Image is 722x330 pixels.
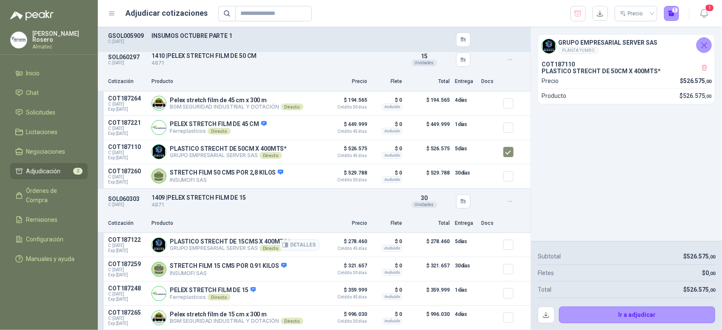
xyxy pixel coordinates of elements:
div: Incluido [382,318,402,324]
span: Chat [26,88,39,98]
span: ,00 [709,254,715,260]
p: $ 359.999 [407,285,450,302]
div: Unidades [411,60,437,66]
span: Crédito 45 días [325,247,367,251]
a: Remisiones [10,212,88,228]
p: COT187110 [542,61,711,68]
span: Adjudicación [26,166,61,176]
p: Docs [481,219,498,227]
p: $ 0 [372,168,402,178]
span: C: [DATE] [108,150,146,155]
span: C: [DATE] [108,243,146,248]
p: $ 0 [372,285,402,295]
a: Negociaciones [10,143,88,160]
p: STRETCH FILM 15 CMS POR 0.91 KILOS [170,262,287,270]
span: ,00 [709,287,715,293]
p: $ 996.030 [325,309,367,324]
span: ,00 [705,79,711,84]
div: Incluido [382,269,402,276]
span: C: [DATE] [108,102,146,107]
h1: Adjudicar cotizaciones [126,7,208,19]
button: 1 [696,6,712,21]
div: Directo [260,245,282,252]
span: Licitaciones [26,127,58,137]
span: Exp: [DATE] [108,297,146,302]
p: Almatec [32,44,88,49]
img: Company Logo [152,238,166,252]
img: Company Logo [152,145,166,159]
span: Crédito 45 días [325,154,367,158]
p: COT187221 [108,119,146,126]
p: $ 278.460 [407,236,450,253]
span: ,00 [705,94,711,99]
p: $ 529.788 [325,168,367,182]
p: [PERSON_NAME] Rosero [32,31,88,43]
span: 30 [421,195,428,201]
p: PELEX STRETCH FILM DE 45 CM [170,121,267,128]
p: 30 días [455,168,476,178]
p: COT187264 [108,95,146,102]
button: Detalles [280,239,320,251]
p: 4871 [151,59,398,67]
img: Company Logo [152,96,166,110]
p: COT187265 [108,309,146,316]
p: INSUMOFI SAS [170,177,283,183]
span: Crédito 45 días [325,129,367,134]
p: INSUMOFI SAS [170,270,287,276]
p: Precio [542,76,559,86]
p: $ 526.575 [325,143,367,158]
p: 5 días [455,236,476,247]
span: 15 [421,53,428,60]
p: $ 194.565 [325,95,367,109]
p: $ 996.030 [407,309,450,326]
div: Incluido [382,103,402,110]
span: Crédito 30 días [325,178,367,182]
span: 0 [705,270,715,276]
p: Producto [542,91,566,100]
p: $ 0 [372,143,402,154]
span: Crédito 45 días [325,295,367,299]
p: $ 526.575 [407,143,450,161]
a: Chat [10,85,88,101]
div: Incluido [382,176,402,183]
a: Inicio [10,65,88,81]
span: 526.575 [687,286,715,293]
div: Incluido [382,293,402,300]
img: Company Logo [152,121,166,135]
p: $ 194.565 [407,95,450,112]
p: Docs [481,77,498,86]
p: $ [680,76,712,86]
span: Exp: [DATE] [108,180,146,185]
div: Directo [281,318,303,324]
span: Crédito 30 días [325,271,367,275]
p: 4871 [151,201,398,209]
span: Exp: [DATE] [108,273,146,278]
div: Directo [260,152,282,159]
img: Company Logo [152,311,166,325]
p: Precio [325,77,367,86]
p: $ 0 [372,309,402,319]
p: C: [DATE] [108,60,146,66]
p: Producto [151,219,320,227]
p: PLASTICO STRECHT DE 50CM X 400MTS* [170,145,287,152]
p: Pelex stretch film de 15 cm x 300 m [170,311,303,318]
span: C: [DATE] [108,316,146,321]
p: Fletes [538,268,554,278]
p: 30 días [455,261,476,271]
p: 1410 | PELEX STRETCH FILM DE 50 CM [151,52,398,59]
p: $ [683,252,715,261]
p: Ferreplasticos [170,294,256,301]
span: 2 [73,168,83,175]
a: Adjudicación2 [10,163,88,179]
span: Exp: [DATE] [108,131,146,136]
span: Negociaciones [26,147,66,156]
span: 526.575 [683,92,711,99]
p: $ 321.657 [325,261,367,275]
a: Manuales y ayuda [10,251,88,267]
h4: GRUPO EMPRESARIAL SERVER SAS [558,38,657,47]
div: Directo [208,128,230,135]
div: Directo [281,103,303,110]
p: Total [407,219,450,227]
p: 5 días [455,143,476,154]
p: GSOL005909 [108,32,146,39]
